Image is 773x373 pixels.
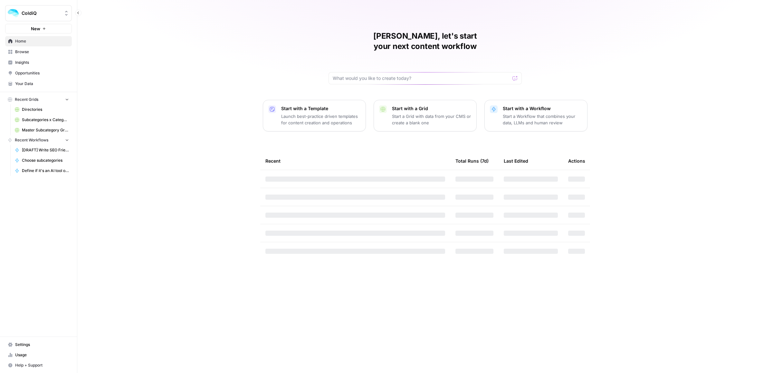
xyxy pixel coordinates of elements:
p: Start with a Grid [392,105,471,112]
span: Settings [15,342,69,348]
img: ColdiQ Logo [7,7,19,19]
span: Home [15,38,69,44]
div: Actions [568,152,585,170]
a: Usage [5,350,72,360]
span: Choose subcategories [22,158,69,163]
a: Subcategories x Categories [12,115,72,125]
a: Choose subcategories [12,155,72,166]
button: Start with a TemplateLaunch best-practice driven templates for content creation and operations [263,100,366,131]
button: New [5,24,72,33]
button: Start with a WorkflowStart a Workflow that combines your data, LLMs and human review [484,100,587,131]
button: Workspace: ColdiQ [5,5,72,21]
a: Insights [5,57,72,68]
button: Recent Grids [5,95,72,104]
span: Directories [22,107,69,112]
a: Home [5,36,72,46]
a: Opportunities [5,68,72,78]
p: Launch best-practice driven templates for content creation and operations [281,113,360,126]
a: Directories [12,104,72,115]
span: Recent Workflows [15,137,48,143]
p: Start a Grid with data from your CMS or create a blank one [392,113,471,126]
div: Total Runs (7d) [455,152,489,170]
span: Your Data [15,81,69,87]
div: Last Edited [504,152,528,170]
span: Browse [15,49,69,55]
h1: [PERSON_NAME], let's start your next content workflow [329,31,522,52]
span: [DRAFT] Write SEO Friendly Sub-Category Description VER2 by [PERSON_NAME] [22,147,69,153]
span: ColdiQ [22,10,61,16]
p: Start with a Template [281,105,360,112]
div: Recent [265,152,445,170]
span: Insights [15,60,69,65]
button: Help + Support [5,360,72,370]
span: Opportunities [15,70,69,76]
span: Help + Support [15,362,69,368]
span: Define if it's an AI tool or not? [22,168,69,174]
button: Start with a GridStart a Grid with data from your CMS or create a blank one [374,100,477,131]
span: Master Subcategory Grid View (1).csv [22,127,69,133]
a: Settings [5,340,72,350]
span: Subcategories x Categories [22,117,69,123]
a: Browse [5,47,72,57]
p: Start with a Workflow [503,105,582,112]
a: Define if it's an AI tool or not? [12,166,72,176]
a: [DRAFT] Write SEO Friendly Sub-Category Description VER2 by [PERSON_NAME] [12,145,72,155]
a: Master Subcategory Grid View (1).csv [12,125,72,135]
span: New [31,25,40,32]
button: Recent Workflows [5,135,72,145]
p: Start a Workflow that combines your data, LLMs and human review [503,113,582,126]
span: Recent Grids [15,97,38,102]
a: Your Data [5,79,72,89]
input: What would you like to create today? [333,75,510,81]
span: Usage [15,352,69,358]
